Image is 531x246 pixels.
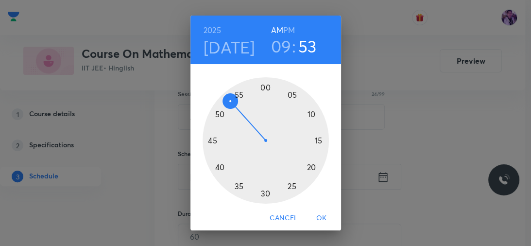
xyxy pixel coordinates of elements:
[204,23,221,37] button: 2025
[310,212,333,224] span: OK
[271,36,291,56] button: 09
[204,37,255,57] button: [DATE]
[306,209,337,227] button: OK
[292,36,296,56] h3: :
[266,209,302,227] button: Cancel
[271,23,283,37] button: AM
[270,212,298,224] span: Cancel
[283,23,295,37] button: PM
[298,36,317,56] button: 53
